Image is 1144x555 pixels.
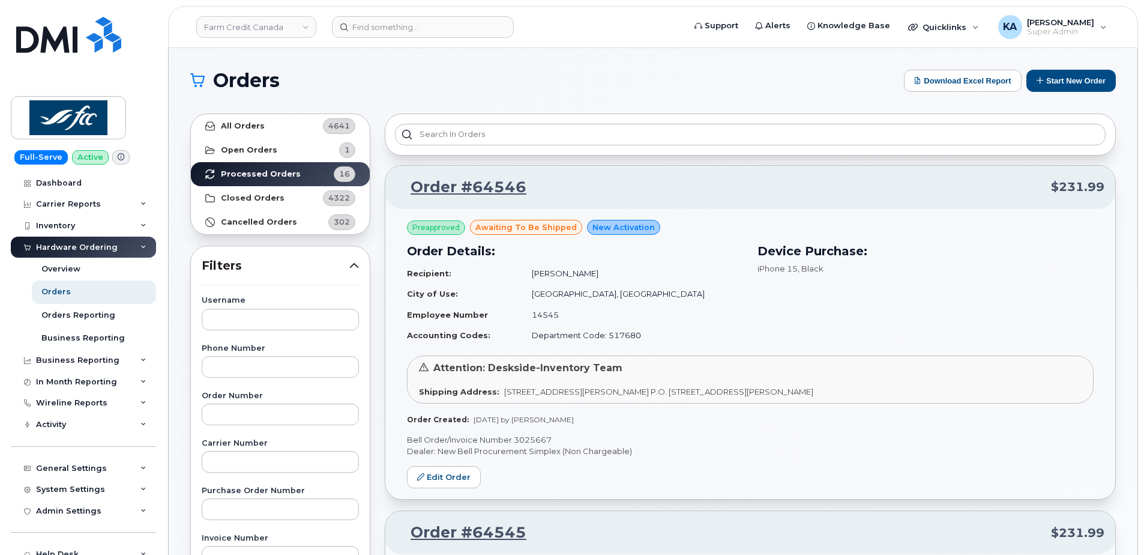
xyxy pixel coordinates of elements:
span: 4322 [328,192,350,204]
span: New Activation [592,222,655,233]
label: Carrier Number [202,440,359,447]
label: Order Number [202,392,359,400]
span: , Black [798,264,823,273]
a: Order #64546 [396,177,526,198]
span: [STREET_ADDRESS][PERSON_NAME] P.O. [STREET_ADDRESS][PERSON_NAME] [504,387,813,396]
td: 14545 [521,305,743,326]
span: $231.99 [1051,178,1104,196]
span: iPhone 15 [757,264,798,273]
label: Purchase Order Number [202,487,359,495]
span: Preapproved [412,222,460,233]
h3: Order Details: [407,242,743,260]
label: Phone Number [202,345,359,353]
span: Orders [213,71,280,89]
a: Closed Orders4322 [191,186,370,210]
strong: Closed Orders [221,193,284,203]
a: Processed Orders16 [191,162,370,186]
strong: Order Created: [407,415,469,424]
td: [GEOGRAPHIC_DATA], [GEOGRAPHIC_DATA] [521,284,743,305]
span: [DATE] by [PERSON_NAME] [474,415,574,424]
strong: Recipient: [407,268,451,278]
span: 16 [339,168,350,180]
p: Dealer: New Bell Procurement Simplex (Non Chargeable) [407,446,1094,457]
span: $231.99 [1051,524,1104,542]
h3: Device Purchase: [757,242,1094,260]
strong: Shipping Address: [419,387,499,396]
span: Filters [202,257,349,274]
button: Download Excel Report [904,70,1022,92]
a: All Orders4641 [191,114,370,138]
iframe: Messenger Launcher [1092,503,1135,546]
strong: Open Orders [221,145,277,155]
td: [PERSON_NAME] [521,263,743,284]
strong: Cancelled Orders [221,217,297,227]
a: Edit Order [407,466,481,488]
strong: Accounting Codes: [407,330,490,340]
strong: City of Use: [407,289,458,299]
strong: Employee Number [407,310,488,320]
button: Start New Order [1026,70,1116,92]
span: 302 [334,216,350,228]
a: Cancelled Orders302 [191,210,370,234]
p: Bell Order/Invoice Number 3025667 [407,434,1094,446]
strong: Processed Orders [221,169,301,179]
span: 4641 [328,120,350,132]
span: 1 [345,144,350,156]
label: Invoice Number [202,535,359,542]
a: Order #64545 [396,522,526,544]
strong: All Orders [221,121,265,131]
span: awaiting to be shipped [475,222,577,233]
label: Username [202,297,359,305]
span: Attention: Deskside-Inventory Team [433,362,622,374]
input: Search in orders [395,124,1106,145]
td: Department Code: 517680 [521,325,743,346]
a: Open Orders1 [191,138,370,162]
